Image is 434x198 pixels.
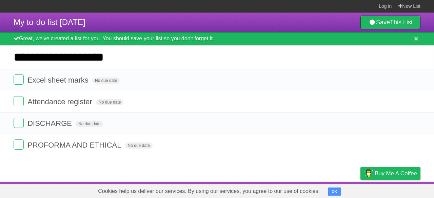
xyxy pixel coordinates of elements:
[375,168,417,179] span: Buy me a coffee
[14,96,24,106] label: Done
[390,19,413,26] b: This List
[92,78,120,84] span: No due date
[27,97,94,106] span: Attendance register
[360,167,420,180] a: Buy me a coffee
[378,183,420,196] a: Suggest a feature
[270,183,284,196] a: About
[329,183,343,196] a: Terms
[364,168,373,179] img: Buy me a coffee
[76,121,103,127] span: No due date
[328,188,341,196] button: OK
[14,74,24,85] label: Done
[27,76,90,84] span: Excel sheet marks
[27,141,123,149] span: PROFORMA AND ETHICAL
[14,139,24,150] label: Done
[96,99,123,105] span: No due date
[360,16,420,29] a: SaveThis List
[27,119,74,128] span: DISCHARGE
[14,18,85,27] span: My to-do list [DATE]
[14,118,24,128] label: Done
[125,142,153,149] span: No due date
[91,184,327,198] span: Cookies help us deliver our services. By using our services, you agree to our use of cookies.
[352,183,369,196] a: Privacy
[293,183,320,196] a: Developers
